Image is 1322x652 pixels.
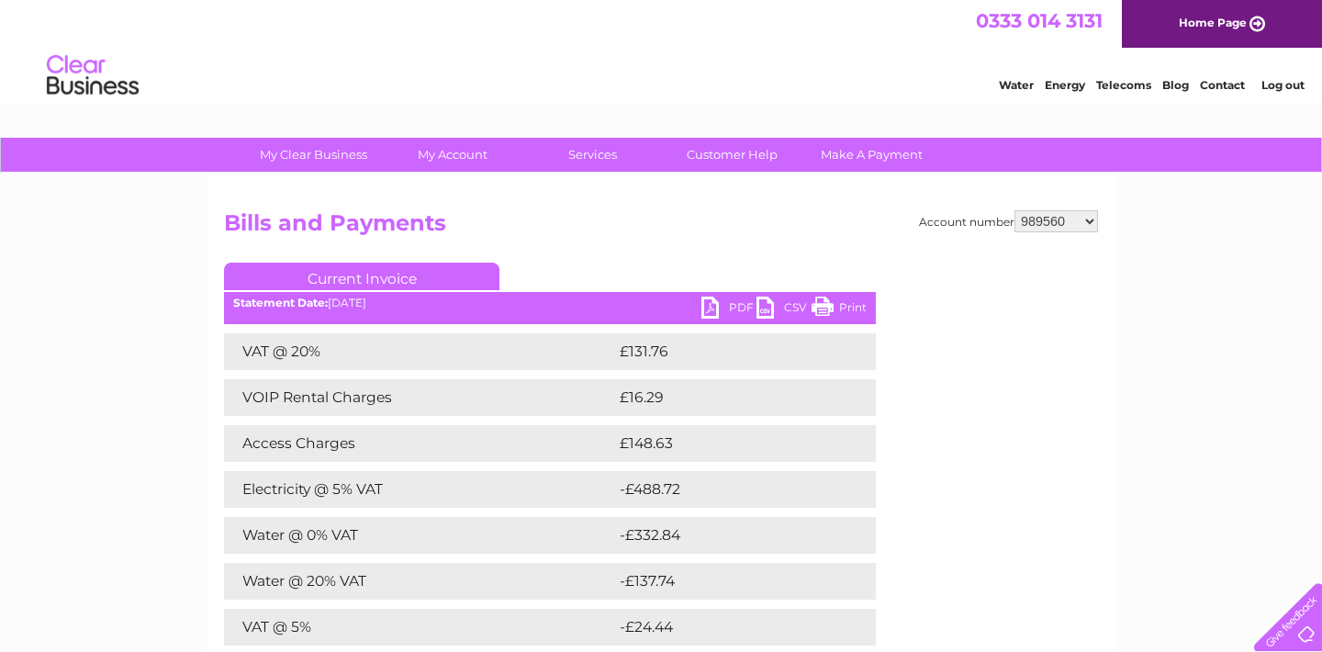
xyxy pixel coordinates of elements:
[615,609,843,646] td: -£24.44
[224,609,615,646] td: VAT @ 5%
[517,138,668,172] a: Services
[999,78,1034,92] a: Water
[615,471,846,508] td: -£488.72
[812,297,867,323] a: Print
[224,333,615,370] td: VAT @ 20%
[615,425,843,462] td: £148.63
[224,425,615,462] td: Access Charges
[224,263,499,290] a: Current Invoice
[615,517,846,554] td: -£332.84
[224,210,1098,245] h2: Bills and Payments
[224,517,615,554] td: Water @ 0% VAT
[377,138,529,172] a: My Account
[1096,78,1151,92] a: Telecoms
[615,563,844,600] td: -£137.74
[756,297,812,323] a: CSV
[1162,78,1189,92] a: Blog
[976,9,1103,32] a: 0333 014 3131
[224,297,876,309] div: [DATE]
[1200,78,1245,92] a: Contact
[233,296,328,309] b: Statement Date:
[1045,78,1085,92] a: Energy
[919,210,1098,232] div: Account number
[615,379,837,416] td: £16.29
[1261,78,1305,92] a: Log out
[615,333,840,370] td: £131.76
[238,138,389,172] a: My Clear Business
[229,10,1096,89] div: Clear Business is a trading name of Verastar Limited (registered in [GEOGRAPHIC_DATA] No. 3667643...
[224,471,615,508] td: Electricity @ 5% VAT
[701,297,756,323] a: PDF
[796,138,947,172] a: Make A Payment
[46,48,140,104] img: logo.png
[656,138,808,172] a: Customer Help
[224,379,615,416] td: VOIP Rental Charges
[224,563,615,600] td: Water @ 20% VAT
